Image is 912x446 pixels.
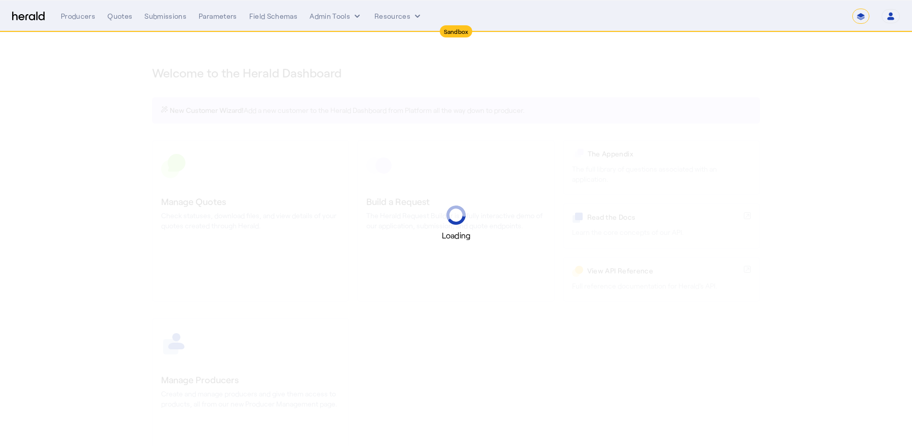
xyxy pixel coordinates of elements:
button: Resources dropdown menu [374,11,423,21]
div: Producers [61,11,95,21]
div: Quotes [107,11,132,21]
button: internal dropdown menu [310,11,362,21]
div: Parameters [199,11,237,21]
div: Sandbox [440,25,473,37]
img: Herald Logo [12,12,45,21]
div: Submissions [144,11,186,21]
div: Field Schemas [249,11,298,21]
